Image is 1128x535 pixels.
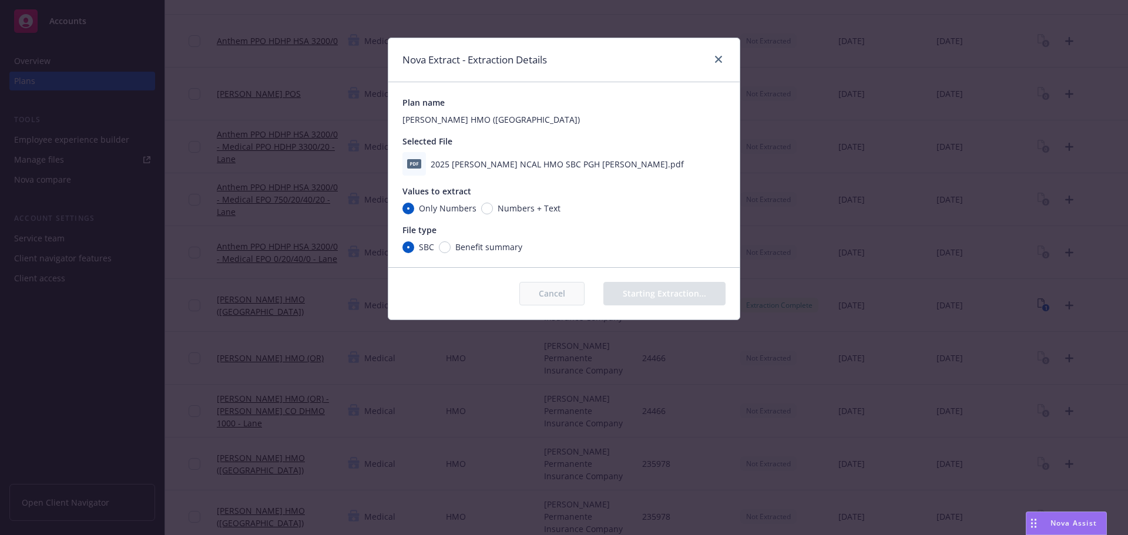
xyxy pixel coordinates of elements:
[402,241,414,253] input: SBC
[402,224,437,235] span: File type
[402,186,471,197] span: Values to extract
[498,202,560,214] span: Numbers + Text
[402,52,547,68] h1: Nova Extract - Extraction Details
[1050,518,1097,528] span: Nova Assist
[431,158,684,170] span: 2025 [PERSON_NAME] NCAL HMO SBC PGH [PERSON_NAME].pdf
[402,113,726,126] div: [PERSON_NAME] HMO ([GEOGRAPHIC_DATA])
[711,52,726,66] a: close
[419,202,476,214] span: Only Numbers
[481,203,493,214] input: Numbers + Text
[439,241,451,253] input: Benefit summary
[455,241,522,253] span: Benefit summary
[402,96,726,109] div: Plan name
[419,241,434,253] span: SBC
[1026,512,1041,534] div: Drag to move
[402,135,726,147] div: Selected File
[1026,512,1107,535] button: Nova Assist
[402,203,414,214] input: Only Numbers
